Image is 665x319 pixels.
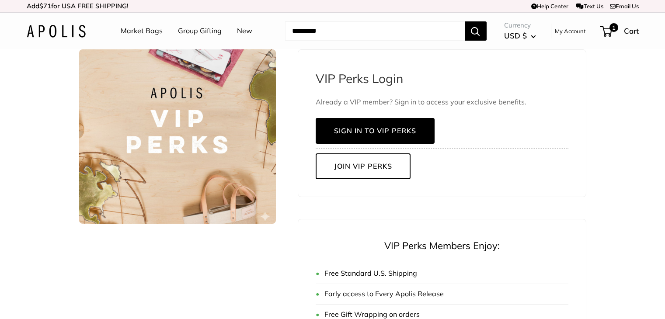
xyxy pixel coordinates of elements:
a: Market Bags [121,24,163,38]
a: My Account [555,26,586,36]
h3: VIP Perks Members Enjoy: [316,237,568,255]
span: $71 [39,2,51,10]
a: Join VIP Perks [316,153,411,179]
span: 1 [609,23,618,32]
li: Free Standard U.S. Shipping [316,264,568,284]
a: Email Us [610,3,639,10]
img: Apolis [27,25,86,38]
a: Sign In to VIP Perks [316,118,435,144]
img: VIP Perks [79,49,276,224]
a: 1 Cart [601,24,639,38]
span: USD $ [504,31,527,40]
button: Search [465,21,487,41]
a: Text Us [576,3,603,10]
li: Early access to Every Apolis Release [316,284,568,305]
p: Already a VIP member? Sign in to access your exclusive benefits. [316,97,568,107]
input: Search... [285,21,465,41]
a: Help Center [531,3,568,10]
button: USD $ [504,29,536,43]
span: Cart [624,26,639,35]
a: New [237,24,252,38]
span: Currency [504,19,536,31]
h2: VIP Perks Login [316,67,568,90]
a: Group Gifting [178,24,222,38]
